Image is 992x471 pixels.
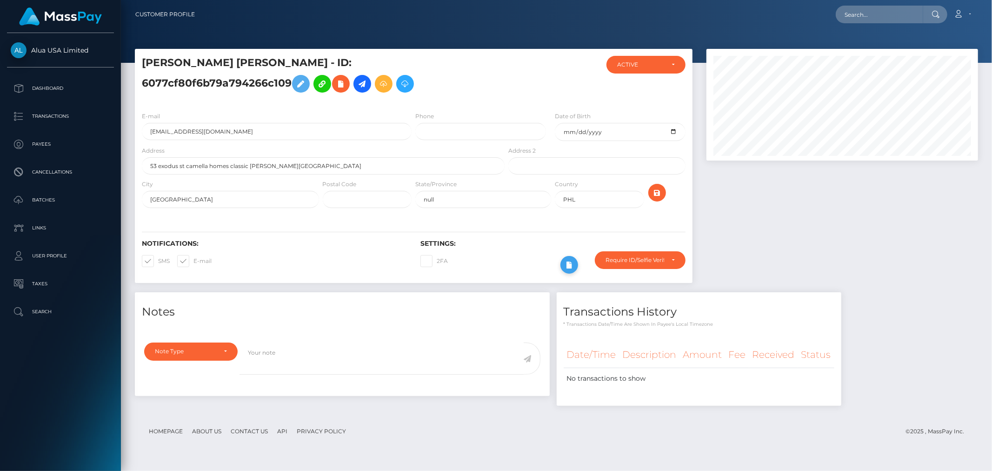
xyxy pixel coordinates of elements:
label: E-mail [177,255,212,267]
label: E-mail [142,112,160,121]
label: Postal Code [323,180,357,188]
p: Cancellations [11,165,110,179]
label: Address [142,147,165,155]
div: ACTIVE [617,61,664,68]
th: Amount [680,342,726,368]
div: Note Type [155,348,216,355]
p: Links [11,221,110,235]
th: Status [798,342,834,368]
p: Search [11,305,110,319]
a: User Profile [7,244,114,268]
label: SMS [142,255,170,267]
h6: Notifications: [142,240,406,248]
a: Links [7,216,114,240]
a: Payees [7,133,114,156]
p: Transactions [11,109,110,123]
a: Dashboard [7,77,114,100]
a: Transactions [7,105,114,128]
span: Alua USA Limited [7,46,114,54]
a: Search [7,300,114,323]
div: Require ID/Selfie Verification [606,256,664,264]
button: ACTIVE [606,56,686,74]
label: Date of Birth [555,112,591,121]
img: MassPay Logo [19,7,102,26]
p: * Transactions date/time are shown in payee's local timezone [564,321,834,328]
p: User Profile [11,249,110,263]
a: Cancellations [7,161,114,184]
h4: Notes [142,304,543,320]
th: Fee [726,342,749,368]
th: Date/Time [564,342,619,368]
label: 2FA [420,255,448,267]
a: About Us [188,424,225,438]
h4: Transactions History [564,304,834,320]
img: Alua USA Limited [11,42,27,58]
button: Note Type [144,343,238,360]
div: © 2025 , MassPay Inc. [905,426,971,437]
p: Taxes [11,277,110,291]
h5: [PERSON_NAME] [PERSON_NAME] - ID: 6077cf80f6b79a794266c109 [142,56,499,97]
label: State/Province [415,180,457,188]
a: Initiate Payout [353,75,371,93]
a: Privacy Policy [293,424,350,438]
a: Customer Profile [135,5,195,24]
p: Dashboard [11,81,110,95]
td: No transactions to show [564,368,834,389]
label: Address 2 [508,147,536,155]
th: Description [619,342,680,368]
button: Require ID/Selfie Verification [595,251,686,269]
a: Contact Us [227,424,272,438]
p: Payees [11,137,110,151]
th: Received [749,342,798,368]
label: Phone [415,112,434,121]
label: City [142,180,153,188]
label: Country [555,180,578,188]
a: Taxes [7,272,114,296]
a: Homepage [145,424,186,438]
p: Batches [11,193,110,207]
input: Search... [836,6,923,23]
a: API [273,424,291,438]
a: Batches [7,188,114,212]
h6: Settings: [420,240,685,248]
